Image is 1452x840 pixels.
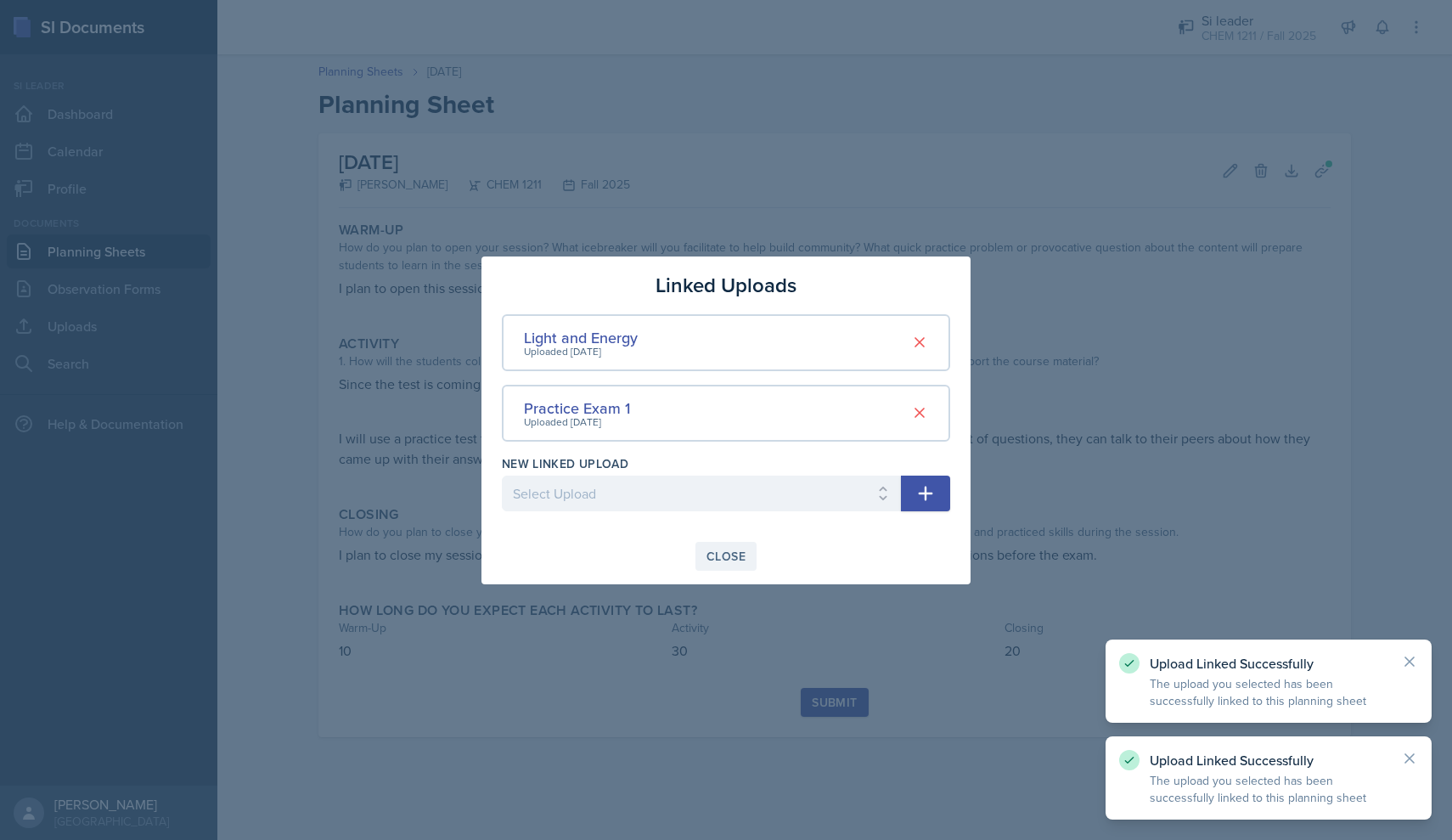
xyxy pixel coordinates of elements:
div: Light and Energy [524,326,638,349]
div: Uploaded [DATE] [524,344,638,359]
div: Uploaded [DATE] [524,414,630,430]
label: New Linked Upload [502,455,628,472]
p: The upload you selected has been successfully linked to this planning sheet [1150,772,1387,806]
p: Upload Linked Successfully [1150,655,1387,672]
button: Close [695,542,757,571]
div: Close [706,550,746,563]
div: Practice Exam 1 [524,397,630,420]
p: Upload Linked Successfully [1150,752,1387,769]
p: The upload you selected has been successfully linked to this planning sheet [1150,675,1387,709]
h3: Linked Uploads [656,270,796,301]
